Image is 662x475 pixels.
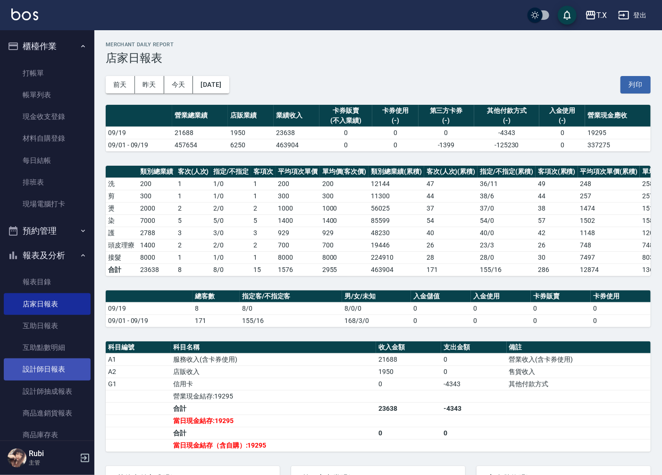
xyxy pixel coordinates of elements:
[171,353,376,365] td: 服務收入(含卡券使用)
[578,214,640,227] td: 1502
[193,302,240,314] td: 8
[596,9,607,21] div: T.X
[106,263,138,276] td: 合計
[375,106,416,116] div: 卡券使用
[539,139,585,151] td: 0
[441,427,506,439] td: 0
[369,202,424,214] td: 56025
[274,105,319,127] th: 業績收入
[211,202,251,214] td: 2 / 0
[478,166,536,178] th: 指定/不指定(累積)
[424,166,478,178] th: 客次(人次)(累積)
[106,341,171,354] th: 科目編號
[240,302,342,314] td: 8/0
[578,263,640,276] td: 12874
[531,302,591,314] td: 0
[276,190,320,202] td: 300
[240,314,342,327] td: 155/16
[176,251,211,263] td: 1
[478,239,536,251] td: 23 / 3
[276,166,320,178] th: 平均項次單價
[193,76,229,93] button: [DATE]
[172,127,228,139] td: 21688
[320,202,369,214] td: 1000
[274,139,319,151] td: 463904
[176,202,211,214] td: 2
[138,239,176,251] td: 1400
[4,171,91,193] a: 排班表
[106,341,651,452] table: a dense table
[4,337,91,358] a: 互助點數明細
[342,314,411,327] td: 168/3/0
[585,139,651,151] td: 337275
[539,127,585,139] td: 0
[4,34,91,59] button: 櫃檯作業
[542,116,583,126] div: (-)
[276,239,320,251] td: 700
[369,166,424,178] th: 類別總業績(累積)
[376,402,441,415] td: 23638
[507,365,651,378] td: 售貨收入
[411,302,471,314] td: 0
[106,202,138,214] td: 燙
[171,341,376,354] th: 科目名稱
[106,178,138,190] td: 洗
[591,290,651,303] th: 卡券使用
[421,106,472,116] div: 第三方卡券
[536,263,578,276] td: 286
[536,202,578,214] td: 38
[320,239,369,251] td: 700
[211,190,251,202] td: 1 / 0
[319,139,372,151] td: 0
[4,424,91,446] a: 商品庫存表
[171,365,376,378] td: 店販收入
[138,202,176,214] td: 2000
[251,227,276,239] td: 3
[276,178,320,190] td: 200
[4,271,91,293] a: 報表目錄
[578,190,640,202] td: 257
[276,214,320,227] td: 1400
[421,116,472,126] div: (-)
[106,378,171,390] td: G1
[578,239,640,251] td: 748
[441,341,506,354] th: 支出金額
[376,353,441,365] td: 21688
[251,190,276,202] td: 1
[106,214,138,227] td: 染
[507,378,651,390] td: 其他付款方式
[531,290,591,303] th: 卡券販賣
[171,378,376,390] td: 信用卡
[320,263,369,276] td: 2955
[578,166,640,178] th: 平均項次單價(累積)
[274,127,319,139] td: 23638
[578,251,640,263] td: 7497
[478,251,536,263] td: 28 / 0
[419,139,474,151] td: -1399
[171,402,376,415] td: 合計
[477,116,537,126] div: (-)
[411,314,471,327] td: 0
[319,127,372,139] td: 0
[320,227,369,239] td: 929
[138,251,176,263] td: 8000
[240,290,342,303] th: 指定客/不指定客
[4,219,91,243] button: 預約管理
[320,251,369,263] td: 8000
[171,390,376,402] td: 營業現金結存:19295
[419,127,474,139] td: 0
[585,105,651,127] th: 營業現金應收
[211,263,251,276] td: 8/0
[478,214,536,227] td: 54 / 0
[441,365,506,378] td: 0
[106,51,651,65] h3: 店家日報表
[106,227,138,239] td: 護
[176,239,211,251] td: 2
[211,251,251,263] td: 1 / 0
[620,76,651,93] button: 列印
[424,178,478,190] td: 47
[411,290,471,303] th: 入金儲值
[474,139,540,151] td: -125230
[369,178,424,190] td: 12144
[193,290,240,303] th: 總客數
